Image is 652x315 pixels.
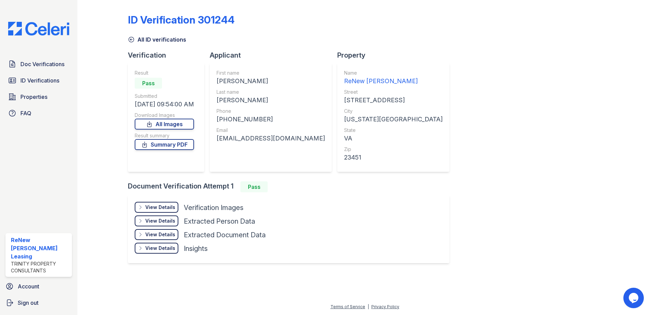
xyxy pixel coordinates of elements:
[217,134,325,143] div: [EMAIL_ADDRESS][DOMAIN_NAME]
[20,109,31,117] span: FAQ
[344,76,443,86] div: ReNew [PERSON_NAME]
[11,236,69,260] div: ReNew [PERSON_NAME] Leasing
[145,231,175,238] div: View Details
[135,93,194,100] div: Submitted
[368,304,369,309] div: |
[344,115,443,124] div: [US_STATE][GEOGRAPHIC_DATA]
[135,78,162,89] div: Pass
[3,296,75,310] a: Sign out
[11,260,69,274] div: Trinity Property Consultants
[217,76,325,86] div: [PERSON_NAME]
[217,70,325,76] div: First name
[240,181,268,192] div: Pass
[337,50,455,60] div: Property
[135,132,194,139] div: Result summary
[623,288,645,308] iframe: chat widget
[135,100,194,109] div: [DATE] 09:54:00 AM
[18,299,39,307] span: Sign out
[20,76,59,85] span: ID Verifications
[5,57,72,71] a: Doc Verifications
[344,89,443,95] div: Street
[128,181,455,192] div: Document Verification Attempt 1
[217,108,325,115] div: Phone
[3,280,75,293] a: Account
[128,35,186,44] a: All ID verifications
[344,70,443,76] div: Name
[344,108,443,115] div: City
[344,146,443,153] div: Zip
[128,14,235,26] div: ID Verification 301244
[5,106,72,120] a: FAQ
[344,127,443,134] div: State
[371,304,399,309] a: Privacy Policy
[128,50,210,60] div: Verification
[18,282,39,290] span: Account
[217,89,325,95] div: Last name
[217,115,325,124] div: [PHONE_NUMBER]
[217,95,325,105] div: [PERSON_NAME]
[184,203,243,212] div: Verification Images
[135,119,194,130] a: All Images
[344,70,443,86] a: Name ReNew [PERSON_NAME]
[5,90,72,104] a: Properties
[20,60,64,68] span: Doc Verifications
[344,134,443,143] div: VA
[217,127,325,134] div: Email
[135,139,194,150] a: Summary PDF
[135,70,194,76] div: Result
[145,245,175,252] div: View Details
[135,112,194,119] div: Download Images
[5,74,72,87] a: ID Verifications
[145,217,175,224] div: View Details
[184,230,266,240] div: Extracted Document Data
[184,244,208,253] div: Insights
[330,304,365,309] a: Terms of Service
[344,95,443,105] div: [STREET_ADDRESS]
[20,93,47,101] span: Properties
[145,204,175,211] div: View Details
[3,22,75,35] img: CE_Logo_Blue-a8612792a0a2168367f1c8372b55b34899dd931a85d93a1a3d3e32e68fde9ad4.png
[184,216,255,226] div: Extracted Person Data
[210,50,337,60] div: Applicant
[344,153,443,162] div: 23451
